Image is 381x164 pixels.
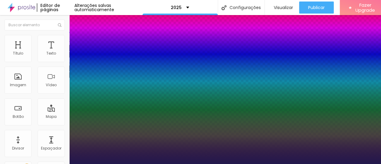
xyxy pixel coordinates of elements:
div: Vídeo [46,83,57,87]
input: Buscar elemento [5,20,65,30]
div: Mapa [46,115,57,119]
img: Icone [221,5,226,10]
button: Publicar [299,2,334,14]
button: Visualizar [265,2,299,14]
div: Botão [13,115,24,119]
div: Alterações salvas automaticamente [74,3,142,12]
div: Imagem [10,83,26,87]
div: Espaçador [41,146,61,150]
div: Título [13,51,23,55]
span: Publicar [308,5,325,10]
div: Divisor [12,146,24,150]
p: 2025 [171,5,182,10]
img: Icone [58,23,61,27]
div: Editor de páginas [37,3,74,12]
span: Visualizar [274,5,293,10]
span: Fazer Upgrade [354,2,376,13]
div: Texto [46,51,56,55]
